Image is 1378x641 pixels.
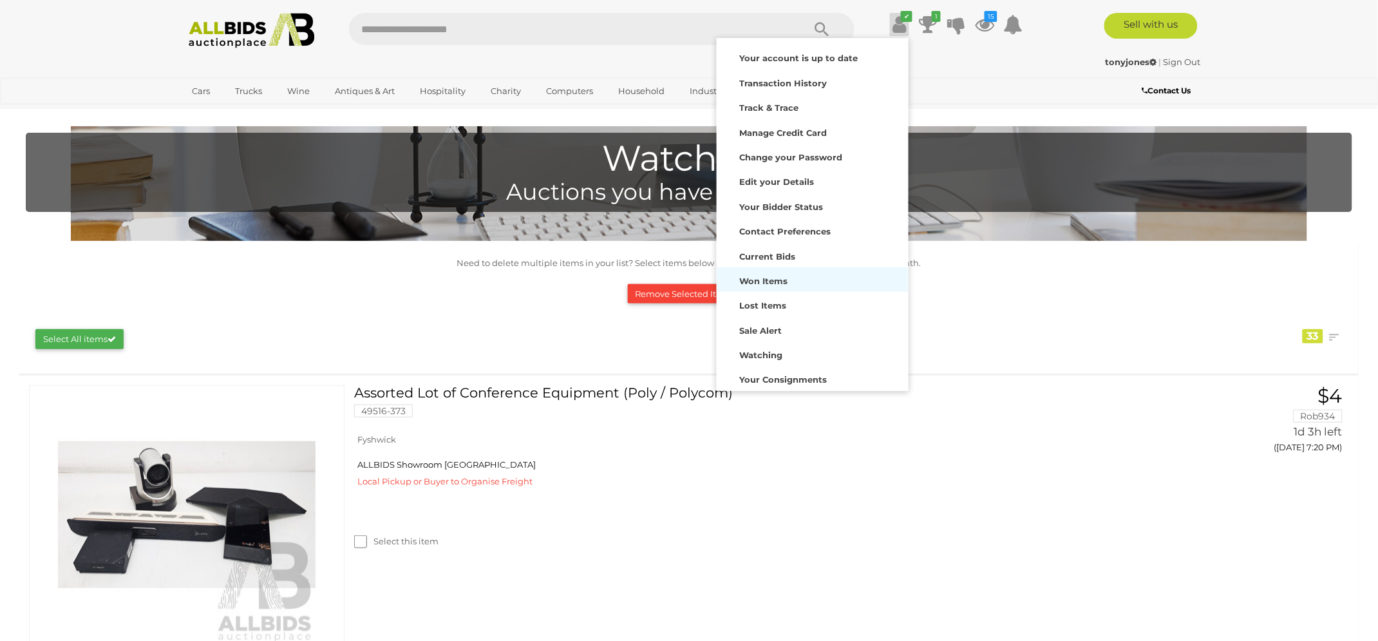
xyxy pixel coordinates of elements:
[717,70,909,94] a: Transaction History
[717,267,909,292] a: Won Items
[184,102,292,123] a: [GEOGRAPHIC_DATA]
[739,53,858,63] strong: Your account is up to date
[790,13,854,45] button: Search
[1104,13,1198,39] a: Sell with us
[739,350,782,360] strong: Watching
[739,102,798,113] strong: Track & Trace
[184,81,218,102] a: Cars
[411,81,474,102] a: Hospitality
[35,329,124,349] button: Select All items
[717,341,909,366] a: Watching
[326,81,403,102] a: Antiques & Art
[717,94,909,119] a: Track & Trace
[739,152,842,162] strong: Change your Password
[364,385,1126,427] a: Assorted Lot of Conference Equipment (Poly / Polycom) 49516-373
[739,177,814,187] strong: Edit your Details
[538,81,601,102] a: Computers
[1106,57,1157,67] strong: tonyjones
[32,180,1346,205] h4: Auctions you have your eye on
[717,144,909,168] a: Change your Password
[985,11,997,22] i: 15
[739,276,788,286] strong: Won Items
[628,284,751,304] button: Remove Selected Items
[739,325,782,336] strong: Sale Alert
[918,13,938,36] a: 1
[1145,385,1346,460] a: $4 Rob934 1d 3h left ([DATE] 7:20 PM)
[717,44,909,69] a: Your account is up to date
[1142,86,1191,95] b: Contact Us
[717,292,909,316] a: Lost Items
[717,218,909,242] a: Contact Preferences
[890,13,909,36] a: ✔
[739,226,831,236] strong: Contact Preferences
[354,535,439,548] label: Select this item
[1142,84,1194,98] a: Contact Us
[717,317,909,341] a: Sale Alert
[932,11,941,22] i: 1
[717,243,909,267] a: Current Bids
[739,300,786,311] strong: Lost Items
[739,251,795,262] strong: Current Bids
[482,81,529,102] a: Charity
[26,256,1352,271] p: Need to delete multiple items in your list? Select items below and click "Remove Selected" button...
[739,374,827,385] strong: Your Consignments
[739,202,823,212] strong: Your Bidder Status
[901,11,912,22] i: ✔
[610,81,673,102] a: Household
[279,81,318,102] a: Wine
[717,193,909,218] a: Your Bidder Status
[975,13,994,36] a: 15
[681,81,739,102] a: Industrial
[182,13,321,48] img: Allbids.com.au
[1159,57,1162,67] span: |
[1318,384,1343,408] span: $4
[739,78,827,88] strong: Transaction History
[717,119,909,144] a: Manage Credit Card
[717,366,909,390] a: Your Consignments
[227,81,270,102] a: Trucks
[739,128,827,138] strong: Manage Credit Card
[1106,57,1159,67] a: tonyjones
[1303,329,1323,343] div: 33
[32,139,1346,178] h1: Watching
[717,168,909,193] a: Edit your Details
[1164,57,1201,67] a: Sign Out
